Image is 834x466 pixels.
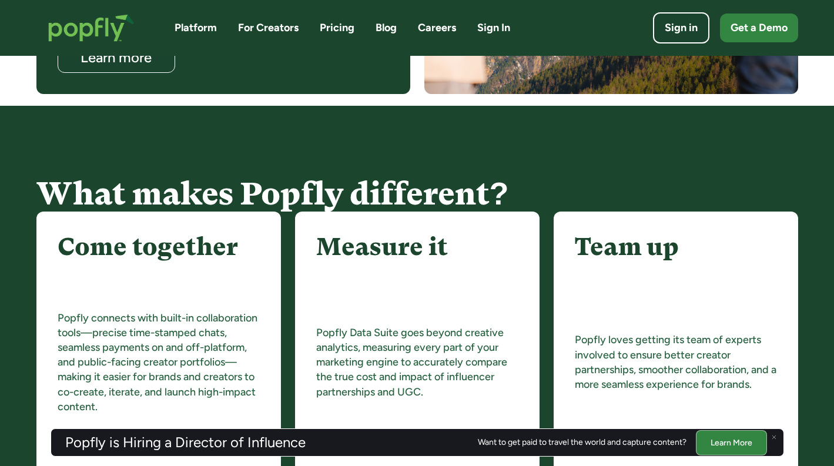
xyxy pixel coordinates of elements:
[65,435,306,450] h3: Popfly is Hiring a Director of Influence
[316,326,518,400] p: Popfly Data Suite goes beyond creative analytics, measuring every part of your marketing engine t...
[320,21,354,35] a: Pricing
[665,21,698,35] div: Sign in
[478,438,686,447] div: Want to get paid to travel the world and capture content?
[36,2,146,53] a: home
[376,21,397,35] a: Blog
[316,233,448,261] h4: Measure it
[720,14,798,42] a: Get a Demo
[575,233,679,261] h4: Team up
[69,50,164,65] div: Learn more
[58,41,175,73] a: Learn more
[175,21,217,35] a: Platform
[238,21,299,35] a: For Creators
[731,21,788,35] div: Get a Demo
[418,21,456,35] a: Careers
[477,21,510,35] a: Sign In
[653,12,709,43] a: Sign in
[58,233,238,261] h4: Come together
[696,430,767,455] a: Learn More
[36,176,798,211] h2: What makes Popfly different?
[575,333,777,392] p: Popfly loves getting its team of experts involved to ensure better creator partnerships, smoother...
[58,311,260,414] p: Popfly connects with built-in collaboration tools—precise time-stamped chats, seamless payments o...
